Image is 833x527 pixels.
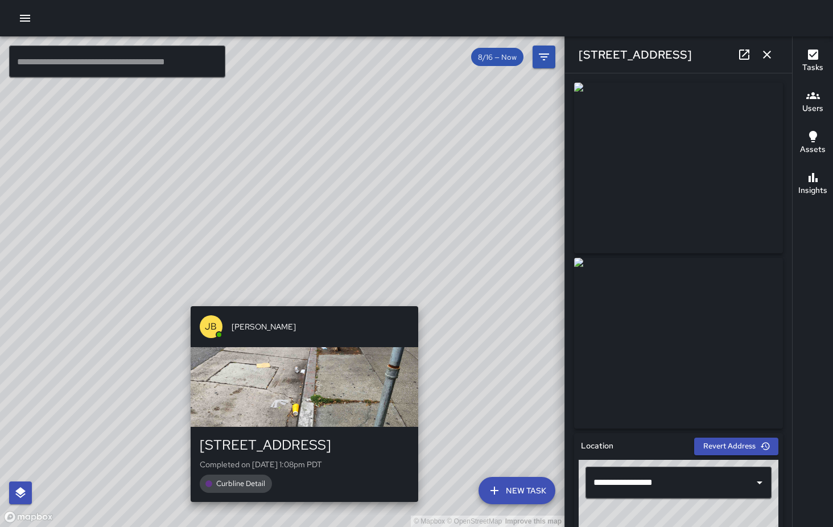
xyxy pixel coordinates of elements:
[800,143,826,156] h6: Assets
[200,459,409,470] p: Completed on [DATE] 1:08pm PDT
[200,436,409,454] div: [STREET_ADDRESS]
[191,306,418,502] button: JB[PERSON_NAME][STREET_ADDRESS]Completed on [DATE] 1:08pm PDTCurbline Detail
[752,475,768,491] button: Open
[798,184,827,197] h6: Insights
[209,479,272,488] span: Curbline Detail
[793,82,833,123] button: Users
[793,41,833,82] button: Tasks
[479,477,555,504] button: New Task
[574,258,783,429] img: request_images%2Fafd3df90-7adb-11f0-872e-332b75ca784e
[802,102,823,115] h6: Users
[793,164,833,205] button: Insights
[581,440,613,452] h6: Location
[471,52,523,62] span: 8/16 — Now
[694,438,778,455] button: Revert Address
[579,46,692,64] h6: [STREET_ADDRESS]
[802,61,823,74] h6: Tasks
[793,123,833,164] button: Assets
[574,83,783,253] img: request_images%2Fae87d790-7adb-11f0-872e-332b75ca784e
[232,321,409,332] span: [PERSON_NAME]
[205,320,217,334] p: JB
[533,46,555,68] button: Filters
